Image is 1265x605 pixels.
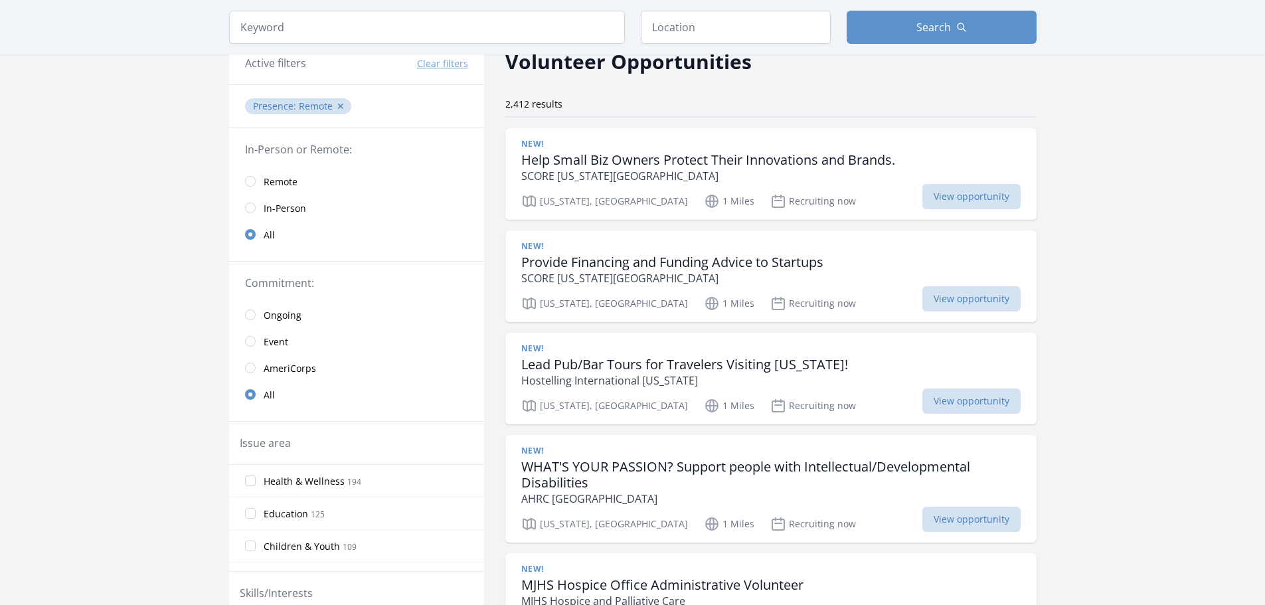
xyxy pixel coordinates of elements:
[521,373,848,389] p: Hostelling International [US_STATE]
[229,302,484,328] a: Ongoing
[922,286,1021,311] span: View opportunity
[264,202,306,215] span: In-Person
[229,381,484,408] a: All
[264,335,288,349] span: Event
[343,541,357,553] span: 109
[521,168,895,184] p: SCORE [US_STATE][GEOGRAPHIC_DATA]
[521,516,688,532] p: [US_STATE], [GEOGRAPHIC_DATA]
[264,540,340,553] span: Children & Youth
[505,98,562,110] span: 2,412 results
[922,389,1021,414] span: View opportunity
[770,398,856,414] p: Recruiting now
[521,459,1021,491] h3: WHAT'S YOUR PASSION? Support people with Intellectual/Developmental Disabilities
[770,296,856,311] p: Recruiting now
[641,11,831,44] input: Location
[521,491,1021,507] p: AHRC [GEOGRAPHIC_DATA]
[245,475,256,486] input: Health & Wellness 194
[264,309,301,322] span: Ongoing
[240,435,291,451] legend: Issue area
[240,585,313,601] legend: Skills/Interests
[521,577,803,593] h3: MJHS Hospice Office Administrative Volunteer
[521,296,688,311] p: [US_STATE], [GEOGRAPHIC_DATA]
[704,296,754,311] p: 1 Miles
[229,11,625,44] input: Keyword
[264,228,275,242] span: All
[505,128,1037,220] a: New! Help Small Biz Owners Protect Their Innovations and Brands. SCORE [US_STATE][GEOGRAPHIC_DATA...
[264,475,345,488] span: Health & Wellness
[521,398,688,414] p: [US_STATE], [GEOGRAPHIC_DATA]
[521,564,544,574] span: New!
[521,446,544,456] span: New!
[264,362,316,375] span: AmeriCorps
[521,254,823,270] h3: Provide Financing and Funding Advice to Startups
[521,193,688,209] p: [US_STATE], [GEOGRAPHIC_DATA]
[847,11,1037,44] button: Search
[264,507,308,521] span: Education
[264,389,275,402] span: All
[245,275,468,291] legend: Commitment:
[311,509,325,520] span: 125
[922,184,1021,209] span: View opportunity
[347,476,361,487] span: 194
[704,193,754,209] p: 1 Miles
[253,100,299,112] span: Presence :
[922,507,1021,532] span: View opportunity
[505,230,1037,322] a: New! Provide Financing and Funding Advice to Startups SCORE [US_STATE][GEOGRAPHIC_DATA] [US_STATE...
[521,357,848,373] h3: Lead Pub/Bar Tours for Travelers Visiting [US_STATE]!
[704,398,754,414] p: 1 Miles
[521,343,544,354] span: New!
[229,355,484,381] a: AmeriCorps
[770,193,856,209] p: Recruiting now
[245,508,256,519] input: Education 125
[245,55,306,71] h3: Active filters
[417,57,468,70] button: Clear filters
[521,152,895,168] h3: Help Small Biz Owners Protect Their Innovations and Brands.
[916,19,951,35] span: Search
[770,516,856,532] p: Recruiting now
[521,139,544,149] span: New!
[704,516,754,532] p: 1 Miles
[505,46,752,76] h2: Volunteer Opportunities
[521,270,823,286] p: SCORE [US_STATE][GEOGRAPHIC_DATA]
[245,541,256,551] input: Children & Youth 109
[229,328,484,355] a: Event
[521,241,544,252] span: New!
[229,221,484,248] a: All
[505,435,1037,543] a: New! WHAT'S YOUR PASSION? Support people with Intellectual/Developmental Disabilities AHRC [GEOGR...
[229,195,484,221] a: In-Person
[245,141,468,157] legend: In-Person or Remote:
[229,168,484,195] a: Remote
[299,100,333,112] span: Remote
[337,100,345,113] button: ✕
[264,175,297,189] span: Remote
[505,333,1037,424] a: New! Lead Pub/Bar Tours for Travelers Visiting [US_STATE]! Hostelling International [US_STATE] [U...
